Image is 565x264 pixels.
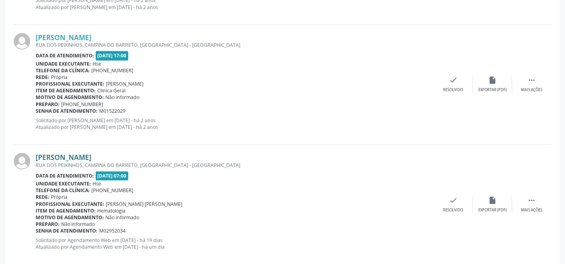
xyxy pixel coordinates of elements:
b: Senha de atendimento: [36,227,98,234]
span: Clinica Geral [97,87,125,94]
div: Resolvido [443,207,463,213]
i: insert_drive_file [488,196,497,205]
span: Não informado [61,221,95,227]
i:  [527,196,536,205]
span: Hse [93,180,101,187]
span: Própria [51,74,67,81]
b: Item de agendamento: [36,207,96,214]
b: Preparo: [36,221,60,227]
img: img [14,33,30,49]
b: Profissional executante: [36,201,104,207]
i: check [449,196,458,205]
i: check [449,76,458,84]
div: Resolvido [443,87,463,93]
div: Mais ações [521,87,542,93]
b: Preparo: [36,101,60,108]
span: [DATE] 07:00 [96,171,129,180]
b: Motivo de agendamento: [36,214,104,221]
b: Motivo de agendamento: [36,94,104,101]
span: [DATE] 17:00 [96,51,129,60]
b: Unidade executante: [36,180,91,187]
div: Mais ações [521,207,542,213]
span: Própria [51,194,67,200]
b: Rede: [36,194,49,200]
span: Não informado [105,94,139,101]
span: Não informado [105,214,139,221]
b: Profissional executante: [36,81,104,87]
p: Solicitado por Agendamento Web em [DATE] - há 19 dias Atualizado por Agendamento Web em [DATE] - ... [36,237,434,250]
b: Telefone da clínica: [36,67,90,74]
b: Data de atendimento: [36,172,94,179]
b: Item de agendamento: [36,87,96,94]
i: insert_drive_file [488,76,497,84]
div: RUA DOS PEIXINHOS, CAMPINA DO BARRETO, [GEOGRAPHIC_DATA] - [GEOGRAPHIC_DATA] [36,162,434,169]
a: [PERSON_NAME] [36,153,91,161]
b: Unidade executante: [36,60,91,67]
span: [PHONE_NUMBER] [91,67,133,74]
span: [PERSON_NAME] [106,81,144,87]
div: Exportar (PDF) [478,207,507,213]
span: Hematologia [97,207,125,214]
span: [PHONE_NUMBER] [61,101,103,108]
b: Data de atendimento: [36,52,94,59]
span: [PHONE_NUMBER] [91,187,133,194]
b: Rede: [36,74,49,81]
span: Hse [93,60,101,67]
p: Solicitado por [PERSON_NAME] em [DATE] - há 2 anos Atualizado por [PERSON_NAME] em [DATE] - há 2 ... [36,117,434,130]
img: img [14,153,30,169]
div: Exportar (PDF) [478,87,507,93]
span: [PERSON_NAME] [PERSON_NAME] [106,201,182,207]
span: M01522029 [99,108,125,114]
a: [PERSON_NAME] [36,33,91,42]
i:  [527,76,536,84]
span: M02952034 [99,227,125,234]
b: Telefone da clínica: [36,187,90,194]
div: RUA DOS PEIXINHOS, CAMPINA DO BARRETO, [GEOGRAPHIC_DATA] - [GEOGRAPHIC_DATA] [36,42,434,48]
b: Senha de atendimento: [36,108,98,114]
